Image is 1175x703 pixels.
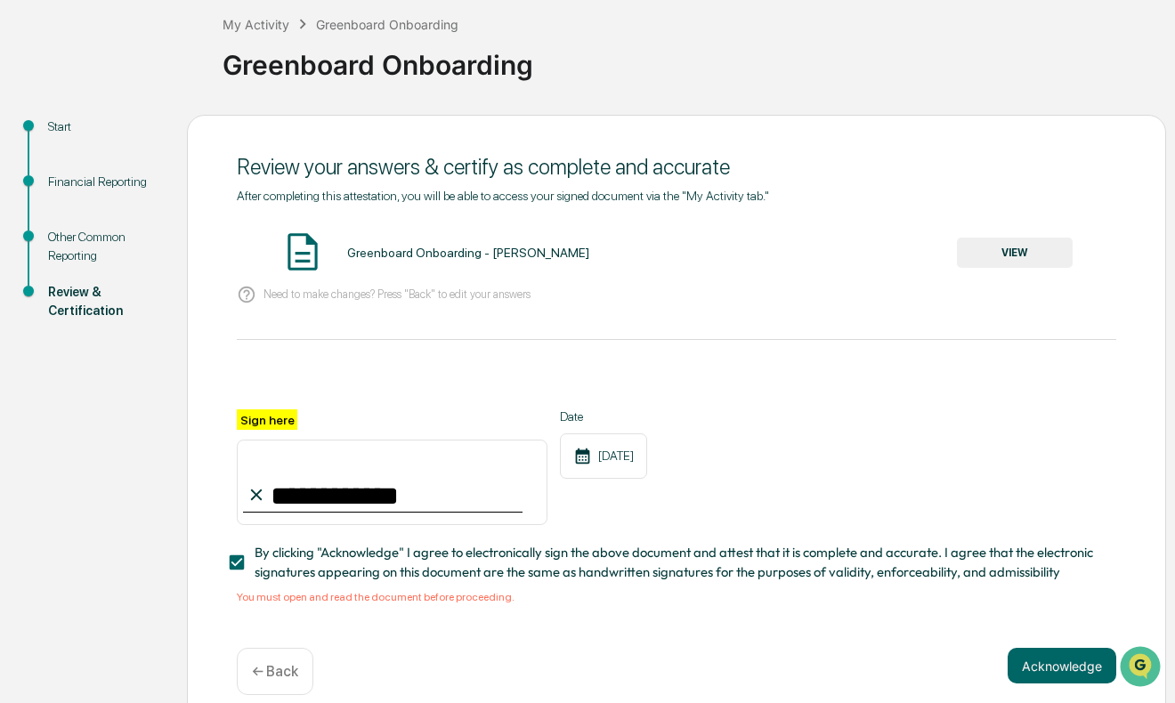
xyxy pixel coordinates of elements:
div: My Activity [223,17,289,32]
div: 🗄️ [129,226,143,240]
button: Acknowledge [1008,648,1116,683]
img: Document Icon [280,230,325,274]
div: Review & Certification [48,283,158,320]
span: By clicking "Acknowledge" I agree to electronically sign the above document and attest that it is... [255,543,1102,583]
a: 🗄️Attestations [122,217,228,249]
div: Greenboard Onboarding - [PERSON_NAME] [347,246,589,260]
div: 🖐️ [18,226,32,240]
div: Greenboard Onboarding [223,35,1166,81]
div: Review your answers & certify as complete and accurate [237,154,1116,180]
span: After completing this attestation, you will be able to access your signed document via the "My Ac... [237,189,769,203]
iframe: Open customer support [1118,644,1166,692]
span: Preclearance [36,224,115,242]
label: Sign here [237,409,297,430]
span: Data Lookup [36,258,112,276]
div: Financial Reporting [48,173,158,191]
a: Powered byPylon [126,301,215,315]
a: 🔎Data Lookup [11,251,119,283]
p: ← Back [252,663,298,680]
img: 1746055101610-c473b297-6a78-478c-a979-82029cc54cd1 [18,136,50,168]
div: Other Common Reporting [48,228,158,265]
div: Start [48,117,158,136]
span: Pylon [177,302,215,315]
div: 🔎 [18,260,32,274]
div: Greenboard Onboarding [316,17,458,32]
button: VIEW [957,238,1073,268]
div: Start new chat [61,136,292,154]
div: [DATE] [560,433,647,479]
div: We're available if you need us! [61,154,225,168]
label: Date [560,409,647,424]
span: Attestations [147,224,221,242]
p: How can we help? [18,37,324,66]
a: 🖐️Preclearance [11,217,122,249]
p: Need to make changes? Press "Back" to edit your answers [263,287,531,301]
button: Start new chat [303,141,324,163]
div: You must open and read the document before proceeding. [237,591,1116,603]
